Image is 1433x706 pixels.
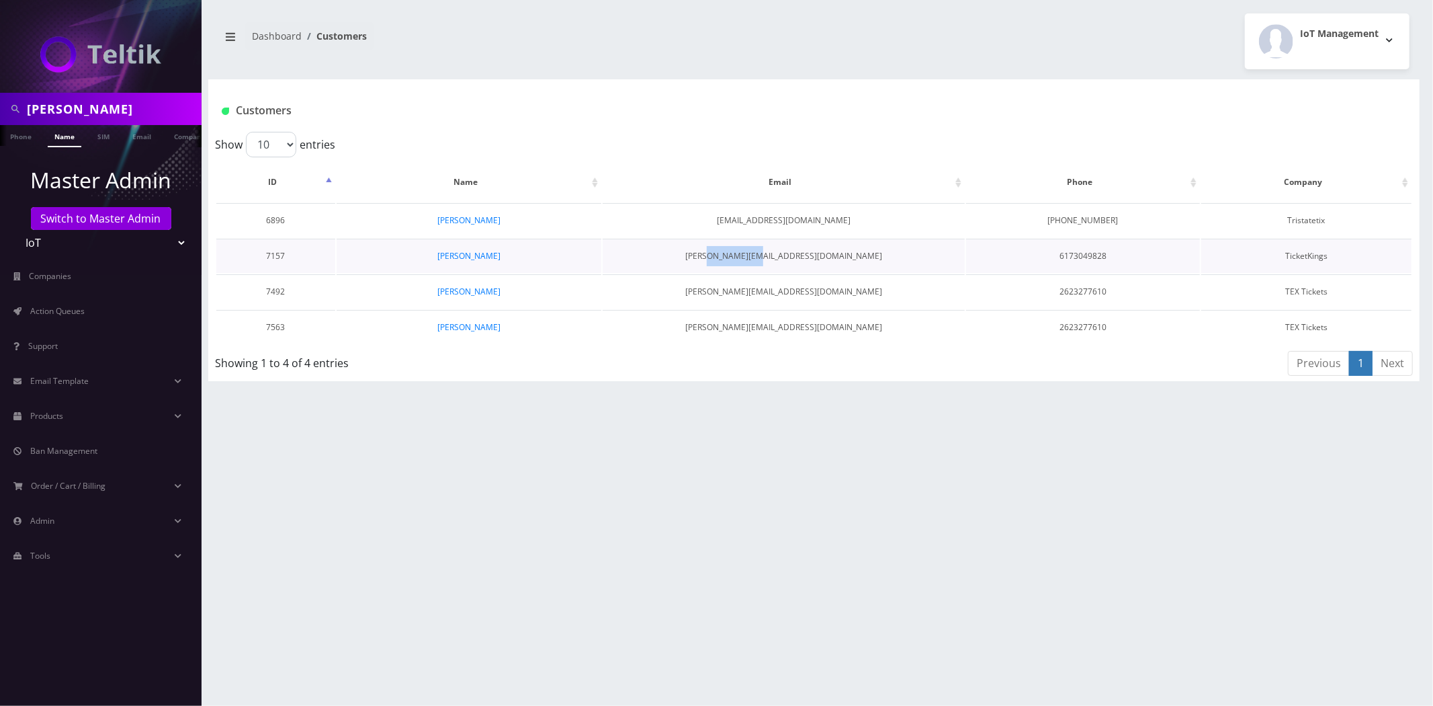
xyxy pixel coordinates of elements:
span: Products [30,410,63,422]
span: Support [28,340,58,352]
th: Phone: activate to sort column ascending [966,163,1200,202]
h2: IoT Management [1300,28,1379,40]
td: [EMAIL_ADDRESS][DOMAIN_NAME] [603,203,965,237]
td: [PERSON_NAME][EMAIL_ADDRESS][DOMAIN_NAME] [603,310,965,344]
td: 7492 [216,274,335,309]
a: Phone [3,125,38,146]
td: [PERSON_NAME][EMAIL_ADDRESS][DOMAIN_NAME] [603,239,965,273]
div: Showing 1 to 4 of 4 entries [215,350,704,371]
nav: breadcrumb [218,22,804,61]
a: Previous [1288,351,1350,376]
a: Company [167,125,212,146]
a: Email [126,125,158,146]
td: TEX Tickets [1201,274,1412,309]
span: Order / Cart / Billing [32,480,106,492]
td: 2623277610 [966,310,1200,344]
label: Show entries [215,132,335,157]
li: Customers [302,29,367,43]
td: 2623277610 [966,274,1200,309]
input: Search in Company [27,96,198,122]
a: SIM [91,125,116,146]
td: 7563 [216,310,335,344]
th: Email: activate to sort column ascending [603,163,965,202]
span: Tools [30,550,50,561]
td: 6173049828 [966,239,1200,273]
h1: Customers [222,104,1205,117]
a: Switch to Master Admin [31,207,171,230]
a: [PERSON_NAME] [437,214,501,226]
img: IoT [40,36,161,73]
a: Next [1372,351,1413,376]
td: [PHONE_NUMBER] [966,203,1200,237]
select: Showentries [246,132,296,157]
button: IoT Management [1245,13,1409,69]
a: [PERSON_NAME] [437,286,501,297]
td: [PERSON_NAME][EMAIL_ADDRESS][DOMAIN_NAME] [603,274,965,309]
td: TicketKings [1201,239,1412,273]
a: Dashboard [252,30,302,42]
td: Tristatetix [1201,203,1412,237]
th: Name: activate to sort column ascending [337,163,601,202]
td: TEX Tickets [1201,310,1412,344]
span: Ban Management [30,445,97,457]
span: Email Template [30,375,89,387]
td: 6896 [216,203,335,237]
th: ID: activate to sort column descending [216,163,335,202]
span: Admin [30,515,54,526]
td: 7157 [216,239,335,273]
a: Name [48,125,81,147]
span: Companies [30,270,72,282]
a: 1 [1349,351,1373,376]
th: Company: activate to sort column ascending [1201,163,1412,202]
a: [PERSON_NAME] [437,321,501,333]
span: Action Queues [30,305,85,317]
a: [PERSON_NAME] [437,250,501,262]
